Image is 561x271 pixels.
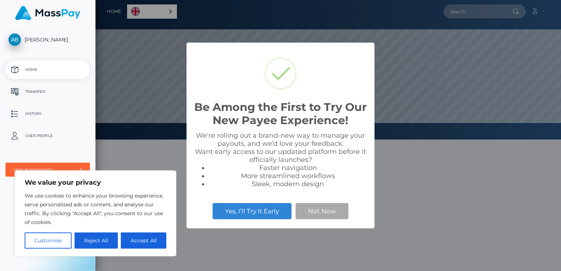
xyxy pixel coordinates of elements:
p: User Profile [8,130,87,141]
h2: Be Among the First to Try Our New Payee Experience! [194,101,367,127]
button: User Agreements [6,163,90,177]
button: Customise [25,232,72,249]
button: Accept All [121,232,166,249]
li: More streamlined workflows [209,172,367,180]
li: Sleek, modern design [209,180,367,188]
p: Transfer [8,86,87,97]
button: Reject All [75,232,118,249]
img: MassPay [15,6,80,20]
p: We value your privacy [25,178,166,187]
button: Yes, I’ll Try It Early [213,203,292,219]
div: User Agreements [14,167,74,173]
button: Not Now [296,203,348,219]
p: History [8,108,87,119]
div: We're rolling out a brand-new way to manage your payouts, and we’d love your feedback. Want early... [194,131,367,188]
p: We use cookies to enhance your browsing experience, serve personalised ads or content, and analys... [25,191,166,227]
li: Faster navigation [209,164,367,172]
p: Home [8,64,87,75]
div: We value your privacy [15,170,176,256]
span: [PERSON_NAME] [6,36,90,43]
